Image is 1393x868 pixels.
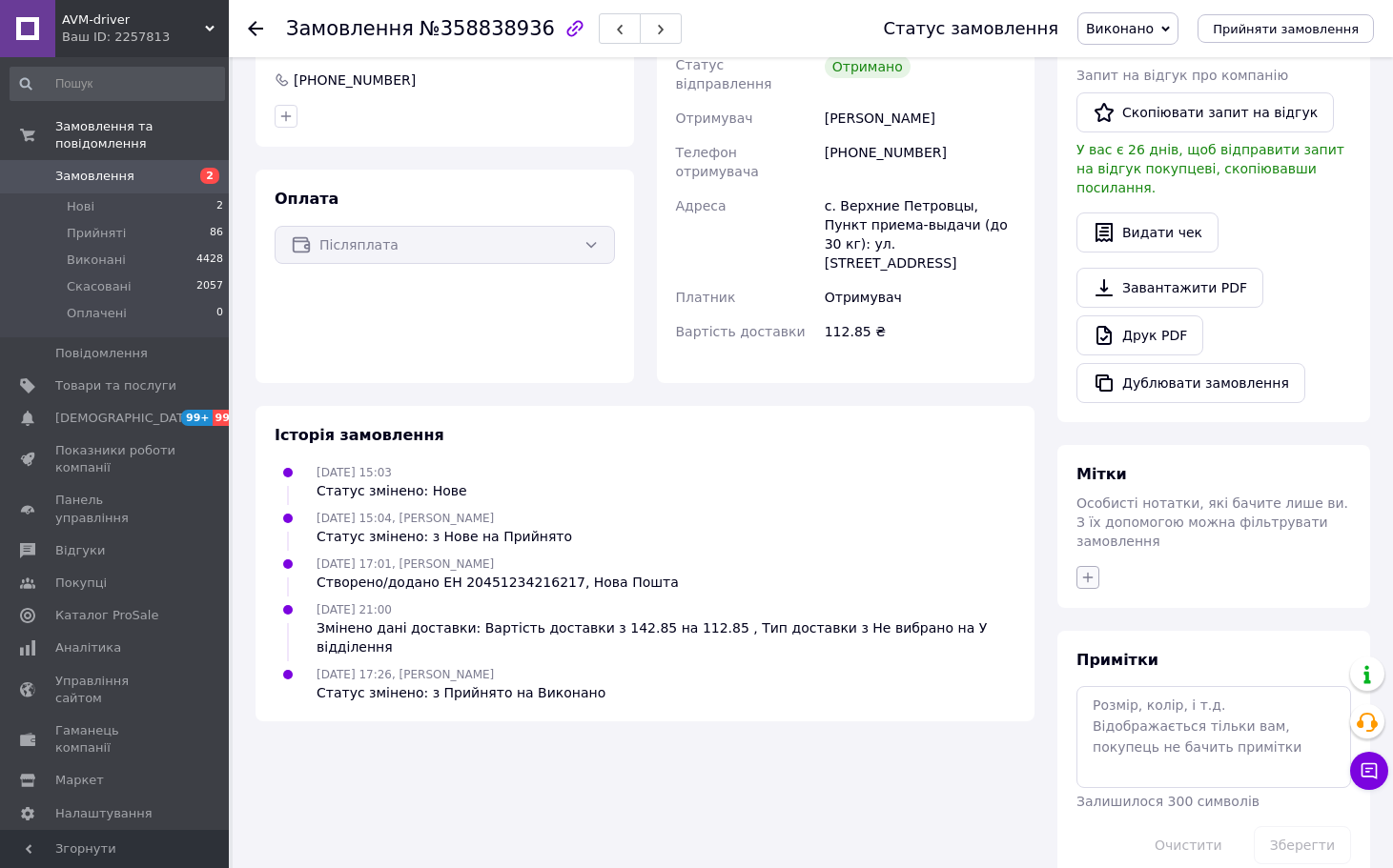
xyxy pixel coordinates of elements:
span: [DEMOGRAPHIC_DATA] [55,410,196,427]
span: Особисті нотатки, які бачите лише ви. З їх допомогою можна фільтрувати замовлення [1076,495,1348,549]
a: Завантажити PDF [1076,268,1263,308]
input: Пошук [10,67,225,101]
span: Оплата [275,190,338,208]
span: [DATE] 17:26, [PERSON_NAME] [317,668,494,681]
div: Статус замовлення [883,19,1058,38]
div: с. Верхние Петровцы, Пункт приема-выдачи (до 30 кг): ул. [STREET_ADDRESS] [821,189,1019,280]
span: [DATE] 15:03 [317,466,392,479]
span: Історія замовлення [275,426,444,444]
span: Платник [676,290,736,305]
span: [DATE] 15:04, [PERSON_NAME] [317,512,494,525]
span: 0 [216,305,223,322]
button: Видати чек [1076,212,1219,252]
div: Отримано [825,55,911,78]
div: Змінено дані доставки: Вартість доставки з 142.85 на 112.85 , Тип доставки з Не вибрано на У відд... [317,618,1015,656]
span: №358838936 [420,17,555,40]
span: Мітки [1076,465,1127,483]
button: Чат з покупцем [1350,752,1388,790]
div: Ваш ID: 2257813 [62,29,229,46]
div: [PHONE_NUMBER] [292,71,418,90]
span: 2 [200,168,219,184]
span: [DATE] 17:01, [PERSON_NAME] [317,557,494,571]
span: Панель управління [55,492,176,526]
div: [PERSON_NAME] [821,101,1019,135]
span: Запит на відгук про компанію [1076,68,1288,83]
div: Створено/додано ЕН 20451234216217, Нова Пошта [317,573,679,592]
span: Залишилося 300 символів [1076,794,1260,809]
div: Повернутися назад [248,19,263,38]
span: 99+ [213,410,244,426]
span: Телефон отримувача [676,145,759,179]
span: Налаштування [55,805,153,822]
span: У вас є 26 днів, щоб відправити запит на відгук покупцеві, скопіювавши посилання. [1076,142,1344,195]
button: Дублювати замовлення [1076,363,1305,403]
span: Управління сайтом [55,673,176,707]
a: Друк PDF [1076,315,1203,355]
button: Скопіювати запит на відгук [1076,92,1334,132]
span: [DATE] 21:00 [317,603,392,616]
span: Маркет [55,772,104,789]
span: Отримувач [676,111,753,126]
span: 4428 [196,252,223,269]
span: Нові [67,198,94,215]
span: Адреса [676,198,727,213]
div: 112.85 ₴ [821,314,1019,349]
span: Виконано [1086,21,1154,36]
span: 99+ [181,410,213,426]
div: [PHONE_NUMBER] [821,135,1019,189]
span: Відгуки [55,542,105,559]
span: Покупці [55,575,107,592]
span: 2 [216,198,223,215]
span: Статус відправлення [676,57,772,91]
span: Замовлення та повідомлення [55,118,229,152]
div: Отримувач [821,280,1019,314]
span: Прийняти замовлення [1213,22,1359,36]
span: Повідомлення [55,345,148,362]
span: Товари та послуги [55,377,176,394]
button: Прийняти замовлення [1198,14,1374,43]
span: Аналітика [55,639,121,656]
span: 2057 [196,278,223,295]
span: Замовлення [55,168,134,185]
span: Каталог ProSale [55,607,158,624]
span: Скасовані [67,278,132,295]
span: AVM-driver [62,11,205,29]
span: Прийняті [67,225,126,242]
span: 86 [210,225,223,242]
span: Вартість доставки [676,324,806,339]
div: Статус змінено: з Прийнято на Виконано [317,683,605,702]
span: Показники роботи компанії [55,442,176,476]
span: Оплачені [67,305,127,322]
div: Статус змінено: з Нове на Прийнято [317,527,572,546]
span: Гаманець компанії [55,722,176,757]
div: Статус змінено: Нове [317,481,467,500]
span: Виконані [67,252,126,269]
span: Замовлення [286,17,414,40]
span: Примітки [1076,651,1158,669]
